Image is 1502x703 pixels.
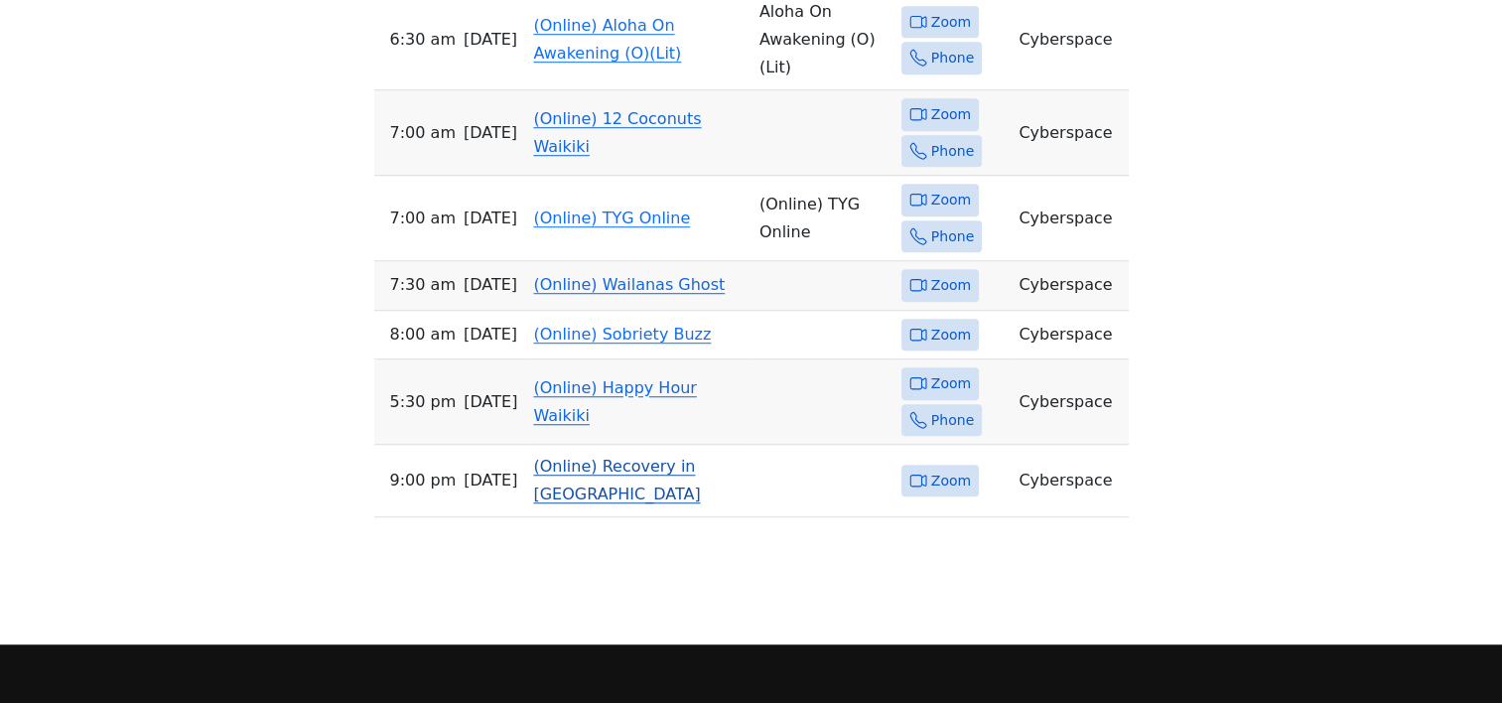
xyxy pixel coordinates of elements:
[751,176,893,261] td: (Online) TYG Online
[931,10,971,35] span: Zoom
[533,16,681,63] a: (Online) Aloha On Awakening (O)(Lit)
[1011,90,1128,176] td: Cyberspace
[533,109,701,156] a: (Online) 12 Coconuts Waikiki
[1011,311,1128,360] td: Cyberspace
[931,224,974,249] span: Phone
[390,321,456,349] span: 8:00 AM
[390,388,457,416] span: 5:30 PM
[931,188,971,212] span: Zoom
[464,271,517,299] span: [DATE]
[931,323,971,348] span: Zoom
[1011,176,1128,261] td: Cyberspace
[931,46,974,70] span: Phone
[533,325,711,344] a: (Online) Sobriety Buzz
[533,457,700,503] a: (Online) Recovery in [GEOGRAPHIC_DATA]
[931,408,974,433] span: Phone
[390,119,456,147] span: 7:00 AM
[931,273,971,298] span: Zoom
[464,119,517,147] span: [DATE]
[533,378,696,425] a: (Online) Happy Hour Waikiki
[464,26,517,54] span: [DATE]
[464,321,517,349] span: [DATE]
[390,205,456,232] span: 7:00 AM
[390,467,457,494] span: 9:00 PM
[1011,261,1128,311] td: Cyberspace
[390,26,456,54] span: 6:30 AM
[533,275,725,294] a: (Online) Wailanas Ghost
[1011,445,1128,517] td: Cyberspace
[464,467,517,494] span: [DATE]
[1011,359,1128,445] td: Cyberspace
[931,371,971,396] span: Zoom
[390,271,456,299] span: 7:30 AM
[464,205,517,232] span: [DATE]
[931,102,971,127] span: Zoom
[931,469,971,493] span: Zoom
[533,209,690,227] a: (Online) TYG Online
[931,139,974,164] span: Phone
[464,388,517,416] span: [DATE]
